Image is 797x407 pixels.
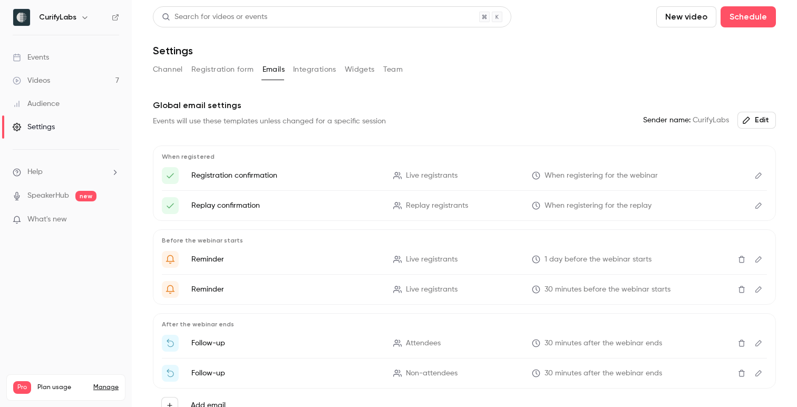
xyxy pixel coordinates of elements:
[191,368,381,379] p: Follow-up
[191,254,381,265] p: Reminder
[406,338,441,349] span: Attendees
[27,214,67,225] span: What's new
[545,200,652,211] span: When registering for the replay
[721,6,776,27] button: Schedule
[750,365,767,382] button: Edit
[545,284,670,295] span: 30 minutes before the webinar starts
[545,170,658,181] span: When registering for the webinar
[545,338,662,349] span: 30 minutes after the webinar ends
[13,99,60,109] div: Audience
[406,368,458,379] span: Non-attendees
[37,383,87,392] span: Plan usage
[27,190,69,201] a: SpeakerHub
[153,44,193,57] h1: Settings
[733,365,750,382] button: Delete
[345,61,375,78] button: Widgets
[406,254,458,265] span: Live registrants
[162,320,767,328] p: After the webinar ends
[191,338,381,348] p: Follow-up
[162,365,767,382] li: Watch the replay of {{ event_name }}
[27,167,43,178] span: Help
[162,152,767,161] p: When registered
[13,122,55,132] div: Settings
[13,9,30,26] img: CurifyLabs
[162,167,767,184] li: Here's your link to {{ event_name }}!
[153,61,183,78] button: Channel
[545,254,652,265] span: 1 day before the webinar starts
[153,99,776,112] p: Global email settings
[733,251,750,268] button: Delete
[13,52,49,63] div: Events
[383,61,403,78] button: Team
[406,284,458,295] span: Live registrants
[545,368,662,379] span: 30 minutes after the webinar ends
[750,281,767,298] button: Edit
[293,61,336,78] button: Integrations
[750,251,767,268] button: Edit
[39,12,76,23] h6: CurifyLabs
[162,281,767,298] li: {{ event_name }} is about to go live
[750,167,767,184] button: Edit
[162,197,767,214] li: Here's your access link to {{ event_name }}!
[13,75,50,86] div: Videos
[191,284,381,295] p: Reminder
[162,12,267,23] div: Search for videos or events
[162,251,767,268] li: Get Ready for '{{ event_name }}' tomorrow!
[162,335,767,352] li: Thanks for attending {{ event_name }}!
[733,335,750,352] button: Delete
[191,170,381,181] p: Registration confirmation
[733,281,750,298] button: Delete
[406,170,458,181] span: Live registrants
[93,383,119,392] a: Manage
[153,116,386,127] div: Events will use these templates unless changed for a specific session
[191,200,381,211] p: Replay confirmation
[13,381,31,394] span: Pro
[13,167,119,178] li: help-dropdown-opener
[750,335,767,352] button: Edit
[643,117,691,124] em: Sender name:
[263,61,285,78] button: Emails
[737,112,776,129] button: Edit
[162,236,767,245] p: Before the webinar starts
[75,191,96,201] span: new
[750,197,767,214] button: Edit
[191,61,254,78] button: Registration form
[656,6,716,27] button: New video
[643,115,729,126] span: CurifyLabs
[406,200,468,211] span: Replay registrants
